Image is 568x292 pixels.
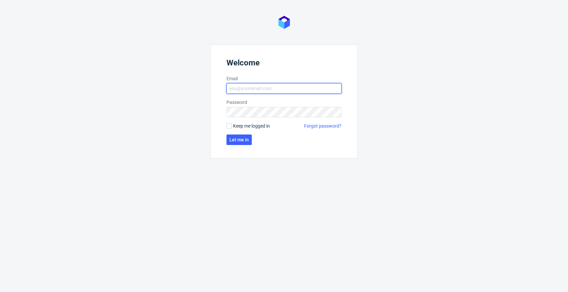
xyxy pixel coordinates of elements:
label: Password [226,99,342,106]
span: Keep me logged in [233,123,270,129]
button: Let me in [226,134,252,145]
label: Email [226,75,342,82]
header: Welcome [226,58,342,70]
a: Forgot password? [304,123,342,129]
input: you@youremail.com [226,83,342,94]
span: Let me in [229,137,249,142]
